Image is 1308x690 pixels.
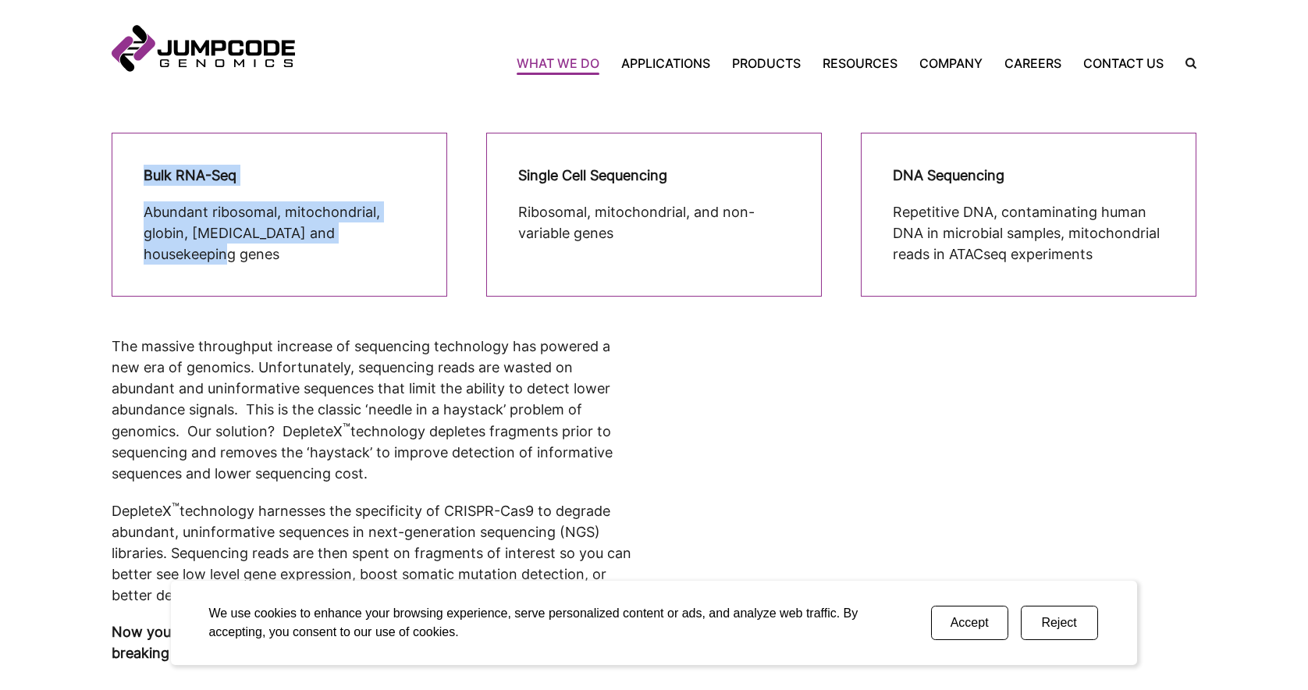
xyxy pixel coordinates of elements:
nav: Primary Navigation [295,54,1175,73]
button: Accept [931,606,1008,640]
p: Repetitive DNA, contaminating human DNA in microbial samples, mitochondrial reads in ATACseq expe... [893,201,1164,265]
p: Ribosomal, mitochondrial, and non-variable genes [518,201,790,244]
a: Contact Us [1072,54,1175,73]
a: Resources [812,54,908,73]
strong: Single Cell Sequencing [518,167,667,183]
strong: Now you can see exactly what you want, breaking through the clutter—and breaking new ground. [112,624,614,661]
span: We use cookies to enhance your browsing experience, serve personalized content or ads, and analyz... [208,606,858,638]
a: What We Do [517,54,610,73]
a: Careers [993,54,1072,73]
p: DepleteX technology harnesses the specificity of CRISPR-Cas9 to degrade abundant, uninformative s... [112,500,634,606]
a: Applications [610,54,721,73]
iframe: CRISPRclean™ Technology - Introduction [674,336,1196,630]
a: Products [721,54,812,73]
strong: DNA Sequencing [893,167,1004,183]
p: Abundant ribosomal, mitochondrial, globin, [MEDICAL_DATA] and housekeeping genes [144,201,415,265]
a: Company [908,54,993,73]
button: Reject [1021,606,1098,640]
label: Search the site. [1175,58,1196,69]
strong: Bulk RNA-Seq [144,167,236,183]
sup: ™ [172,501,179,514]
p: The massive throughput increase of sequencing technology has powered a new era of genomics. Unfor... [112,336,634,484]
sup: ™ [343,421,350,434]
